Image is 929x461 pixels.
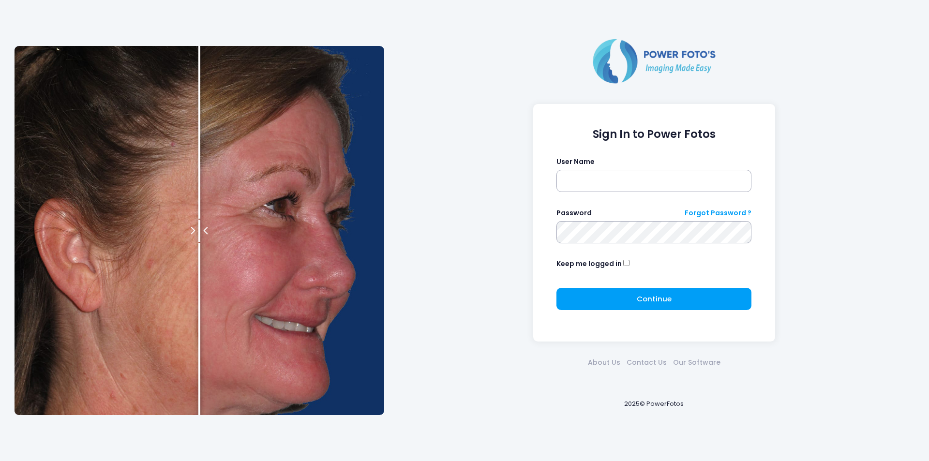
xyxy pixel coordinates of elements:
[393,383,914,424] div: 2025© PowerFotos
[556,259,622,269] label: Keep me logged in
[637,294,672,304] span: Continue
[556,288,751,310] button: Continue
[589,37,719,85] img: Logo
[623,357,670,368] a: Contact Us
[556,128,751,141] h1: Sign In to Power Fotos
[584,357,623,368] a: About Us
[685,208,751,218] a: Forgot Password ?
[670,357,723,368] a: Our Software
[556,208,592,218] label: Password
[556,157,595,167] label: User Name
